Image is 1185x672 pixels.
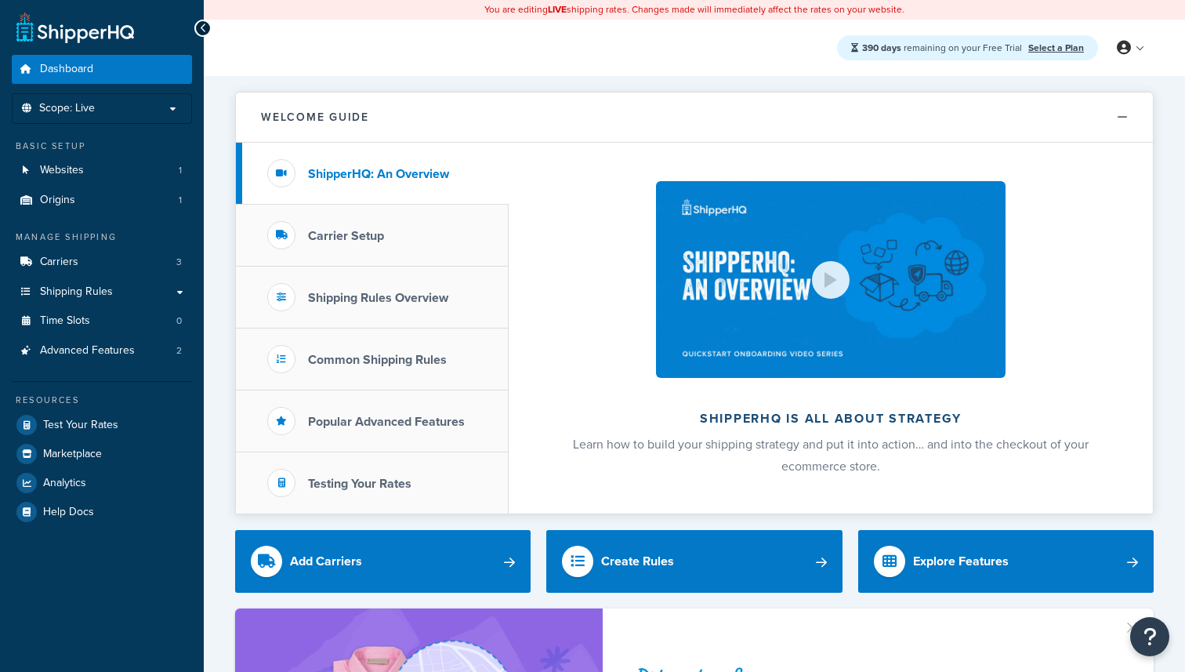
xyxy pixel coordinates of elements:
[40,314,90,328] span: Time Slots
[40,344,135,358] span: Advanced Features
[12,140,192,153] div: Basic Setup
[43,506,94,519] span: Help Docs
[308,291,448,305] h3: Shipping Rules Overview
[40,256,78,269] span: Carriers
[40,194,75,207] span: Origins
[179,194,182,207] span: 1
[12,411,192,439] a: Test Your Rates
[176,256,182,269] span: 3
[12,156,192,185] li: Websites
[1028,41,1084,55] a: Select a Plan
[546,530,842,593] a: Create Rules
[12,55,192,84] a: Dashboard
[12,336,192,365] li: Advanced Features
[12,498,192,526] a: Help Docs
[12,336,192,365] a: Advanced Features2
[12,248,192,277] a: Carriers3
[12,248,192,277] li: Carriers
[43,448,102,461] span: Marketplace
[290,550,362,572] div: Add Carriers
[858,530,1154,593] a: Explore Features
[308,415,465,429] h3: Popular Advanced Features
[1130,617,1169,656] button: Open Resource Center
[12,186,192,215] li: Origins
[550,412,1111,426] h2: ShipperHQ is all about strategy
[12,469,192,497] a: Analytics
[236,93,1153,143] button: Welcome Guide
[862,41,1024,55] span: remaining on your Free Trial
[176,344,182,358] span: 2
[12,307,192,336] a: Time Slots0
[40,285,113,299] span: Shipping Rules
[43,419,118,432] span: Test Your Rates
[261,111,369,123] h2: Welcome Guide
[573,435,1089,475] span: Learn how to build your shipping strategy and put it into action… and into the checkout of your e...
[601,550,674,572] div: Create Rules
[308,353,447,367] h3: Common Shipping Rules
[913,550,1009,572] div: Explore Features
[12,278,192,307] a: Shipping Rules
[43,477,86,490] span: Analytics
[176,314,182,328] span: 0
[40,63,93,76] span: Dashboard
[308,167,449,181] h3: ShipperHQ: An Overview
[12,307,192,336] li: Time Slots
[308,229,384,243] h3: Carrier Setup
[308,477,411,491] h3: Testing Your Rates
[39,102,95,115] span: Scope: Live
[12,186,192,215] a: Origins1
[12,231,192,244] div: Manage Shipping
[12,394,192,407] div: Resources
[235,530,531,593] a: Add Carriers
[179,164,182,177] span: 1
[862,41,901,55] strong: 390 days
[548,2,567,16] b: LIVE
[40,164,84,177] span: Websites
[656,181,1006,378] img: ShipperHQ is all about strategy
[12,440,192,468] a: Marketplace
[12,156,192,185] a: Websites1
